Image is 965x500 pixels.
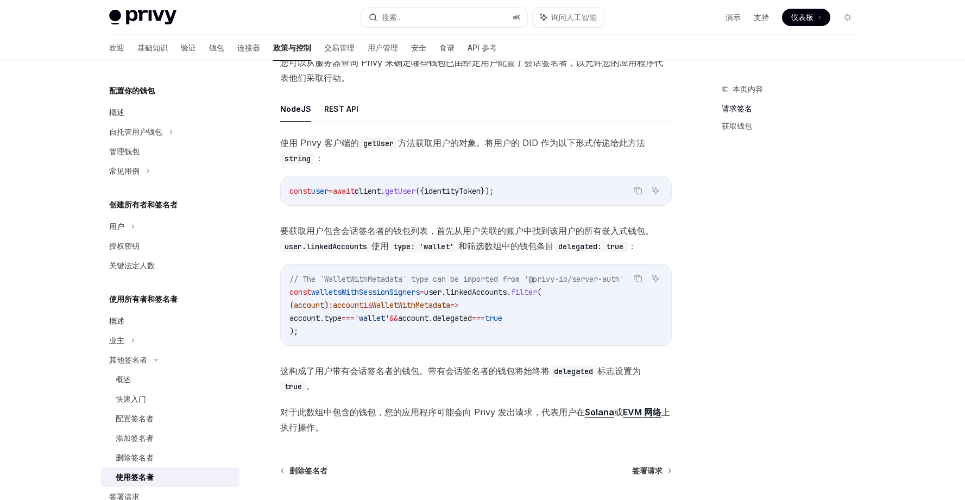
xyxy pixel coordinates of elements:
[411,43,426,52] font: 安全
[109,147,140,156] font: 管理钱包
[289,287,311,297] span: const
[507,287,511,297] span: .
[550,365,597,377] code: delegated
[324,300,329,310] span: )
[614,407,623,417] font: 或
[722,100,865,117] a: 请求签名
[722,104,752,113] font: 请求签名
[109,221,124,231] font: 用户
[116,472,154,482] font: 使用签名者
[116,375,131,384] font: 概述
[324,43,355,52] font: 交易管理
[632,465,671,476] a: 签署请求
[585,407,614,417] font: Solana
[109,127,162,136] font: 自托管用户钱包
[631,271,645,286] button: 复制代码块中的内容
[237,43,260,52] font: 连接器
[631,183,645,198] button: 复制代码块中的内容
[324,313,342,323] span: type
[585,407,614,418] a: Solana
[472,313,485,323] span: ===
[415,186,424,196] span: ({
[458,240,554,251] font: 和筛选数组中的钱包条目
[289,313,320,323] span: account
[537,287,541,297] span: (
[280,96,311,122] button: NodeJS
[791,12,813,22] font: 仪表板
[726,12,741,23] a: 演示
[100,448,239,467] a: 删除签名者
[439,35,455,61] a: 食谱
[368,43,398,52] font: 用户管理
[359,137,398,149] code: getUser
[311,186,329,196] span: user
[109,355,147,364] font: 其他签名者
[398,313,428,323] span: account
[100,236,239,256] a: 授权密钥
[324,96,358,122] button: REST API
[137,43,168,52] font: 基础知识
[109,35,124,61] a: 欢迎
[533,8,604,27] button: 询问人工智能
[516,13,521,21] font: K
[320,313,324,323] span: .
[280,240,371,252] code: user.linkedAccounts
[424,186,481,196] span: identityToken
[385,186,415,196] span: getUser
[137,35,168,61] a: 基础知识
[294,300,324,310] span: account
[329,186,333,196] span: =
[237,35,260,61] a: 连接器
[273,43,311,52] font: 政策与控制
[424,287,441,297] span: user
[311,287,420,297] span: walletsWithSessionSigners
[100,370,239,389] a: 概述
[333,186,355,196] span: await
[372,300,450,310] span: WalletWithMetadata
[554,240,628,252] code: delegated: true
[109,294,178,303] font: 使用所有者和签名者
[109,261,155,270] font: 关键法定人数
[355,186,381,196] span: client
[333,300,363,310] span: account
[363,300,372,310] span: is
[722,121,752,130] font: 获取钱包
[342,313,355,323] span: ===
[439,43,455,52] font: 食谱
[116,453,154,462] font: 删除签名者
[100,467,239,487] a: 使用签名者
[109,107,124,117] font: 概述
[116,394,146,403] font: 快速入门
[100,103,239,122] a: 概述
[468,43,497,52] font: API 参考
[648,183,663,198] button: 询问人工智能
[632,466,663,475] font: 签署请求
[381,186,385,196] span: .
[371,240,389,251] font: 使用
[109,166,140,175] font: 常见用例
[648,271,663,286] button: 询问人工智能
[446,287,507,297] span: linkedAccounts
[511,287,537,297] span: filter
[109,316,124,325] font: 概述
[100,311,239,331] a: 概述
[280,137,359,148] font: 使用 Privy 客户端的
[382,12,402,22] font: 搜索...
[116,414,154,423] font: 配置签名者
[450,300,459,310] span: =>
[839,9,856,26] button: 切换暗模式
[280,225,654,236] font: 要获取用户包含会话签名者的钱包列表，首先从用户关联的账户中找到该用户的所有嵌入式钱包。
[782,9,830,26] a: 仪表板
[368,35,398,61] a: 用户管理
[733,84,763,93] font: 本页内容
[551,12,597,22] font: 询问人工智能
[181,35,196,61] a: 验证
[754,12,769,22] font: 支持
[273,35,311,61] a: 政策与控制
[754,12,769,23] a: 支持
[420,287,424,297] span: =
[481,186,494,196] span: });
[181,43,196,52] font: 验证
[433,313,472,323] span: delegated
[289,466,327,475] font: 删除签名者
